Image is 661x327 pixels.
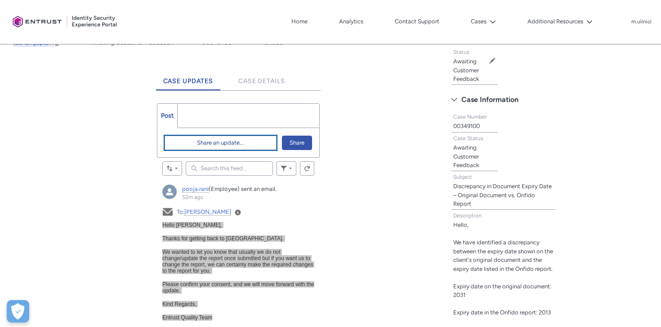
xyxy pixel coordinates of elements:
[631,17,652,26] button: User Profile m.ulinici
[453,144,479,168] lightning-formatted-text: Awaiting Customer Feedback
[157,103,320,158] div: Chatter Publisher
[453,58,479,82] lightning-formatted-text: Awaiting Customer Feedback
[182,194,203,200] a: 52m ago
[235,209,241,215] a: View Details
[177,208,231,216] span: To:
[161,112,174,119] span: Post
[157,104,178,128] a: Post
[231,66,292,90] a: Case Details
[7,300,29,323] div: Cookie Preferences
[209,186,277,192] span: (Employee) sent an email.
[337,15,366,28] a: Analytics, opens in new tab
[282,136,312,150] button: Share
[182,186,209,193] a: pooja.rani
[469,15,498,28] button: Cases
[525,15,595,28] button: Additional Resources
[300,161,314,176] button: Refresh this feed
[156,66,221,90] a: Case Updates
[631,19,652,25] p: m.ulinici
[453,174,472,180] span: Subject
[290,136,304,150] span: Share
[393,15,442,28] a: Contact Support
[453,183,552,207] lightning-formatted-text: Discrepancy in Document Expiry Date – Original Document vs. Onfido Report
[162,185,177,199] div: pooja.rani
[453,135,483,141] span: Case Status
[453,212,482,219] span: Description
[447,93,560,107] button: Case Information
[165,136,277,150] button: Share an update...
[197,136,244,150] span: Share an update...
[7,300,29,323] button: Open Preferences
[461,93,518,106] span: Case Information
[238,77,285,85] span: Case Details
[501,119,661,327] iframe: Qualified Messenger
[453,123,480,129] lightning-formatted-text: 00349100
[162,185,177,199] img: External User - pooja.rani (null)
[186,161,273,176] input: Search this feed...
[289,15,310,28] a: Home
[489,57,496,64] button: Edit Status
[453,49,469,55] span: Status
[184,208,231,216] a: [PERSON_NAME]
[453,114,487,120] span: Case Number
[163,77,214,85] span: Case Updates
